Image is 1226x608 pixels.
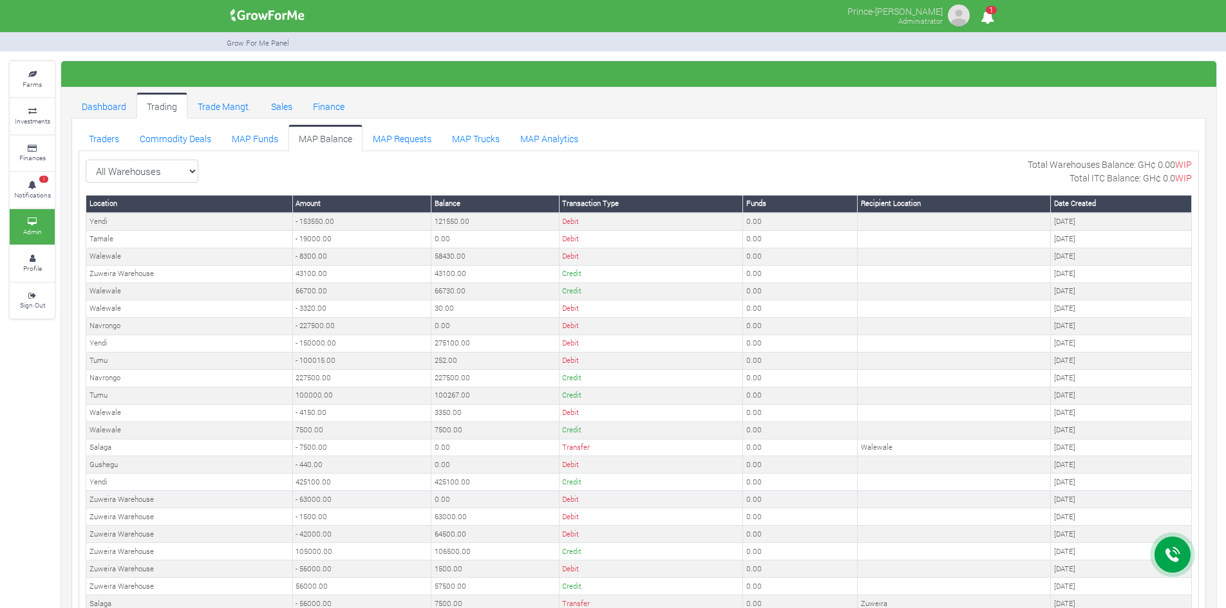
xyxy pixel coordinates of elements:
td: Zuweira Warehouse [86,508,293,526]
td: Yendi [86,335,293,352]
td: 7500.00 [431,421,559,439]
td: [DATE] [1051,230,1192,248]
td: 63000.00 [431,508,559,526]
td: 0.00 [431,317,559,335]
td: [DATE] [1051,282,1192,300]
td: Debit [559,526,743,543]
img: growforme image [226,3,309,28]
td: Zuweira Warehouse [86,491,293,508]
small: Finances [19,153,46,162]
a: MAP Trucks [442,125,510,151]
td: Salaga [86,439,293,456]
td: 0.00 [743,300,858,317]
td: [DATE] [1051,560,1192,578]
td: 0.00 [743,474,858,491]
th: Amount [292,195,431,212]
td: 0.00 [743,456,858,474]
td: [DATE] [1051,508,1192,526]
td: 0.00 [743,560,858,578]
p: Total Warehouses Balance: GH¢ 0.00 [1028,158,1192,171]
td: Navrongo [86,317,293,335]
td: 43100.00 [292,265,431,282]
td: Debit [559,248,743,265]
td: - 56000.00 [292,560,431,578]
a: Admin [10,209,55,244]
td: 0.00 [743,282,858,300]
td: [DATE] [1051,352,1192,369]
td: Debit [559,213,743,230]
td: Debit [559,560,743,578]
td: 0.00 [743,369,858,387]
td: 7500.00 [292,421,431,439]
td: Zuweira Warehouse [86,578,293,595]
td: 0.00 [743,248,858,265]
td: Walewale [86,282,293,300]
td: - 100015.00 [292,352,431,369]
small: Profile [23,264,42,273]
p: Prince-[PERSON_NAME] [847,3,943,18]
td: [DATE] [1051,526,1192,543]
td: [DATE] [1051,543,1192,560]
th: Funds [743,195,858,212]
small: Grow For Me Panel [227,38,289,48]
i: Notifications [975,3,1000,32]
td: [DATE] [1051,265,1192,282]
td: 66730.00 [431,282,559,300]
small: Investments [15,116,50,125]
span: WIP [1175,158,1192,170]
th: Recipient Location [858,195,1051,212]
td: Zuweira Warehouse [86,543,293,560]
td: [DATE] [1051,317,1192,335]
td: - 3320.00 [292,300,431,317]
td: Walewale [86,248,293,265]
td: Credit [559,474,743,491]
td: 0.00 [431,491,559,508]
td: Credit [559,369,743,387]
a: Investments [10,98,55,134]
td: Walewale [86,404,293,421]
td: [DATE] [1051,248,1192,265]
td: Credit [559,578,743,595]
td: Debit [559,335,743,352]
th: Location [86,195,293,212]
a: MAP Requests [363,125,442,151]
td: - 63000.00 [292,491,431,508]
td: Tumu [86,387,293,404]
a: Trade Mangt. [187,93,261,118]
td: Credit [559,265,743,282]
td: 0.00 [743,317,858,335]
td: 106500.00 [431,543,559,560]
td: - 8300.00 [292,248,431,265]
td: Zuweira Warehouse [86,526,293,543]
th: Transaction Type [559,195,743,212]
td: Debit [559,491,743,508]
td: Yendi [86,213,293,230]
td: 64500.00 [431,526,559,543]
td: - 7500.00 [292,439,431,456]
td: 0.00 [743,265,858,282]
td: 425100.00 [431,474,559,491]
td: Zuweira Warehouse [86,560,293,578]
td: 1500.00 [431,560,559,578]
td: Credit [559,543,743,560]
td: Tumu [86,352,293,369]
th: Date Created [1051,195,1192,212]
td: [DATE] [1051,387,1192,404]
td: 56000.00 [292,578,431,595]
td: Navrongo [86,369,293,387]
td: [DATE] [1051,213,1192,230]
td: Debit [559,508,743,526]
td: 0.00 [743,352,858,369]
th: Balance [431,195,559,212]
td: 227500.00 [292,369,431,387]
td: - 153550.00 [292,213,431,230]
td: 0.00 [431,456,559,474]
a: MAP Balance [288,125,363,151]
td: Yendi [86,474,293,491]
td: - 4150.00 [292,404,431,421]
td: 425100.00 [292,474,431,491]
a: Profile [10,246,55,281]
td: 66700.00 [292,282,431,300]
td: 30.00 [431,300,559,317]
small: Notifications [14,190,51,199]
